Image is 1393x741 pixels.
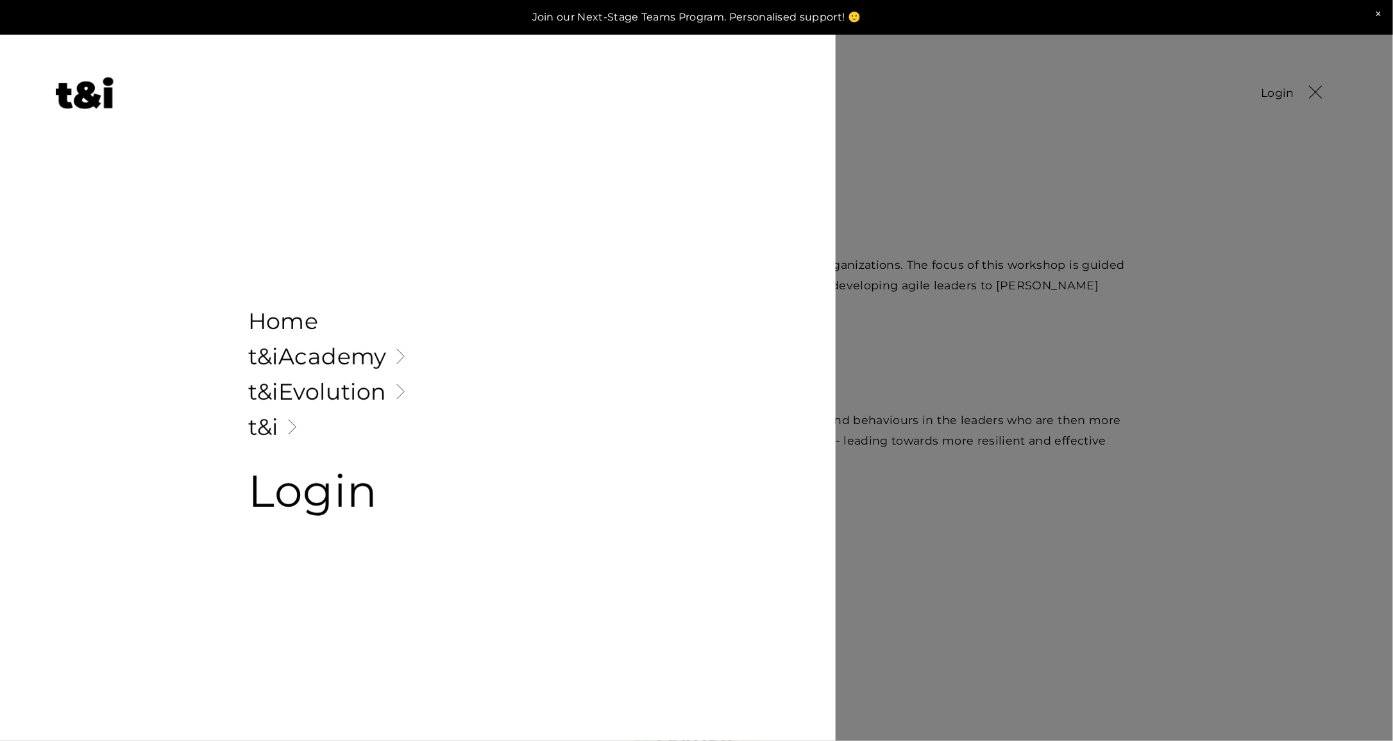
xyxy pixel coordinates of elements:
a: t&i [248,416,588,438]
a: t&iAcademy [248,345,588,368]
a: Home [248,310,588,332]
a: Login [248,451,588,531]
a: t&iEvolution [248,380,588,403]
a: Login [1261,83,1294,103]
span: Login [248,451,378,531]
img: Future of Work Experts [56,77,114,109]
